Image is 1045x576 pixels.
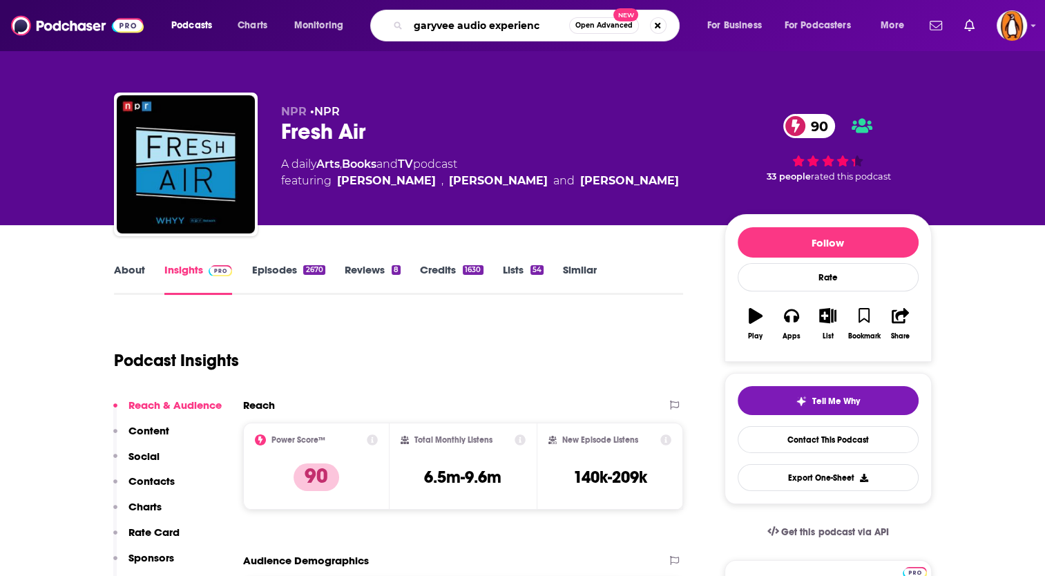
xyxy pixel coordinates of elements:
[314,105,340,118] a: NPR
[738,386,919,415] button: tell me why sparkleTell Me Why
[171,16,212,35] span: Podcasts
[783,332,800,340] div: Apps
[575,22,633,29] span: Open Advanced
[823,332,834,340] div: List
[113,424,169,450] button: Content
[285,15,361,37] button: open menu
[128,450,160,463] p: Social
[281,173,679,189] span: featuring
[243,554,369,567] h2: Audience Demographics
[774,299,809,349] button: Apps
[812,396,860,407] span: Tell Me Why
[376,157,398,171] span: and
[128,551,174,564] p: Sponsors
[738,464,919,491] button: Export One-Sheet
[113,500,162,526] button: Charts
[783,114,835,138] a: 90
[738,227,919,258] button: Follow
[113,526,180,551] button: Rate Card
[209,265,233,276] img: Podchaser Pro
[392,265,401,275] div: 8
[463,265,483,275] div: 1630
[114,350,239,371] h1: Podcast Insights
[345,263,401,295] a: Reviews8
[767,171,811,182] span: 33 people
[424,467,501,488] h3: 6.5m-9.6m
[562,435,638,445] h2: New Episode Listens
[243,399,275,412] h2: Reach
[997,10,1027,41] img: User Profile
[303,265,325,275] div: 2670
[128,424,169,437] p: Content
[294,16,343,35] span: Monitoring
[113,450,160,475] button: Social
[128,500,162,513] p: Charts
[414,435,492,445] h2: Total Monthly Listens
[776,15,871,37] button: open menu
[871,15,921,37] button: open menu
[882,299,918,349] button: Share
[530,265,544,275] div: 54
[797,114,835,138] span: 90
[748,332,763,340] div: Play
[811,171,891,182] span: rated this podcast
[573,467,647,488] h3: 140k-209k
[891,332,910,340] div: Share
[553,173,575,189] span: and
[756,515,900,549] a: Get this podcast via API
[847,332,880,340] div: Bookmark
[117,95,255,233] img: Fresh Air
[114,263,145,295] a: About
[846,299,882,349] button: Bookmark
[251,263,325,295] a: Episodes2670
[310,105,340,118] span: •
[398,157,413,171] a: TV
[449,173,548,189] a: Tonya Mosley
[128,474,175,488] p: Contacts
[337,173,436,189] a: Terry Gross
[563,263,597,295] a: Similar
[785,16,851,35] span: For Podcasters
[316,157,340,171] a: Arts
[113,474,175,500] button: Contacts
[281,105,307,118] span: NPR
[164,263,233,295] a: InsightsPodchaser Pro
[383,10,693,41] div: Search podcasts, credits, & more...
[408,15,569,37] input: Search podcasts, credits, & more...
[340,157,342,171] span: ,
[503,263,544,295] a: Lists54
[725,105,932,191] div: 90 33 peoplerated this podcast
[924,14,948,37] a: Show notifications dropdown
[128,526,180,539] p: Rate Card
[738,263,919,291] div: Rate
[997,10,1027,41] span: Logged in as penguin_portfolio
[738,426,919,453] a: Contact This Podcast
[569,17,639,34] button: Open AdvancedNew
[796,396,807,407] img: tell me why sparkle
[698,15,779,37] button: open menu
[113,399,222,424] button: Reach & Audience
[420,263,483,295] a: Credits1630
[781,526,888,538] span: Get this podcast via API
[294,463,339,491] p: 90
[809,299,845,349] button: List
[738,299,774,349] button: Play
[229,15,276,37] a: Charts
[128,399,222,412] p: Reach & Audience
[271,435,325,445] h2: Power Score™
[281,156,679,189] div: A daily podcast
[959,14,980,37] a: Show notifications dropdown
[441,173,443,189] span: ,
[238,16,267,35] span: Charts
[997,10,1027,41] button: Show profile menu
[162,15,230,37] button: open menu
[881,16,904,35] span: More
[707,16,762,35] span: For Business
[342,157,376,171] a: Books
[11,12,144,39] img: Podchaser - Follow, Share and Rate Podcasts
[580,173,679,189] a: Dave Davies
[613,8,638,21] span: New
